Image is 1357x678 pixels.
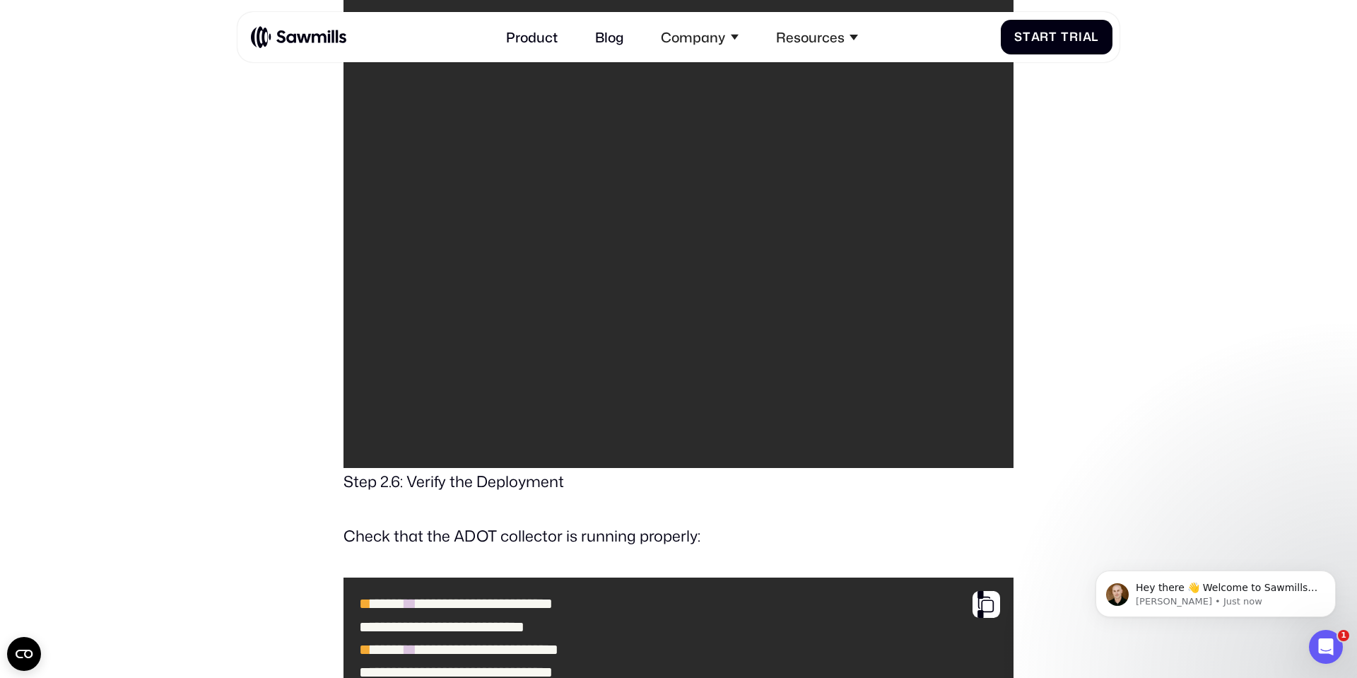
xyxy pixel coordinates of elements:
span: 1 [1338,630,1349,641]
span: t [1049,30,1057,44]
span: r [1069,30,1079,44]
iframe: Intercom live chat [1309,630,1343,664]
div: Company [651,18,748,55]
span: Hey there 👋 Welcome to Sawmills. The smart telemetry management platform that solves cost, qualit... [61,41,243,122]
span: l [1091,30,1099,44]
span: a [1083,30,1092,44]
a: Blog [584,18,634,55]
div: Resources [776,29,845,45]
div: Company [661,29,725,45]
button: Open CMP widget [7,637,41,671]
span: r [1040,30,1049,44]
span: T [1061,30,1069,44]
div: Resources [766,18,868,55]
a: Product [496,18,568,55]
a: StartTrial [1001,20,1113,54]
p: Step 2.6: Verify the Deployment [343,468,1014,496]
iframe: Intercom notifications message [1074,541,1357,640]
span: i [1079,30,1083,44]
span: S [1014,30,1023,44]
span: a [1031,30,1040,44]
p: Check that the ADOT collector is running properly: [343,522,1014,550]
p: Message from Winston, sent Just now [61,54,244,67]
span: t [1023,30,1031,44]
